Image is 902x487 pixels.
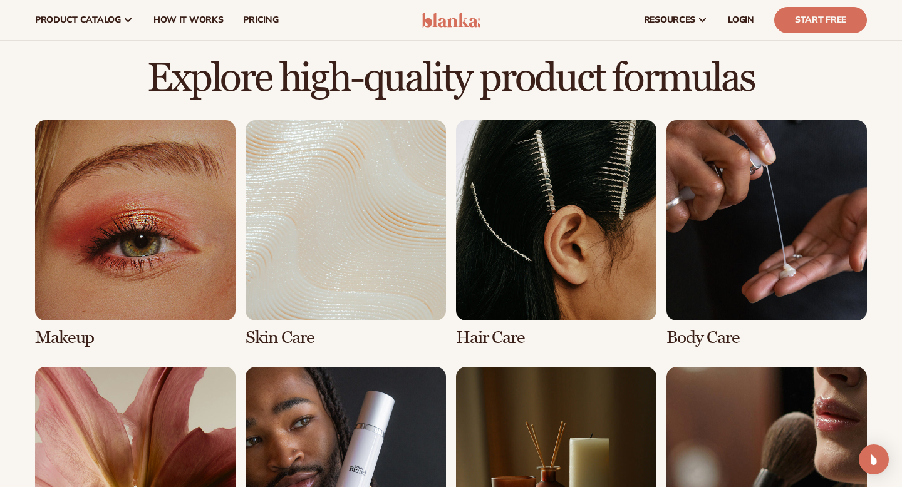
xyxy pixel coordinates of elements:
span: LOGIN [728,15,754,25]
a: Start Free [774,7,867,33]
div: 1 / 8 [35,120,236,347]
div: Open Intercom Messenger [859,444,889,474]
span: product catalog [35,15,121,25]
span: How It Works [153,15,224,25]
span: pricing [243,15,278,25]
h3: Makeup [35,328,236,347]
img: logo [422,13,481,28]
h3: Hair Care [456,328,656,347]
div: 4 / 8 [666,120,867,347]
div: 2 / 8 [246,120,446,347]
div: 3 / 8 [456,120,656,347]
h2: Explore high-quality product formulas [35,58,867,100]
span: resources [644,15,695,25]
h3: Skin Care [246,328,446,347]
h3: Body Care [666,328,867,347]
